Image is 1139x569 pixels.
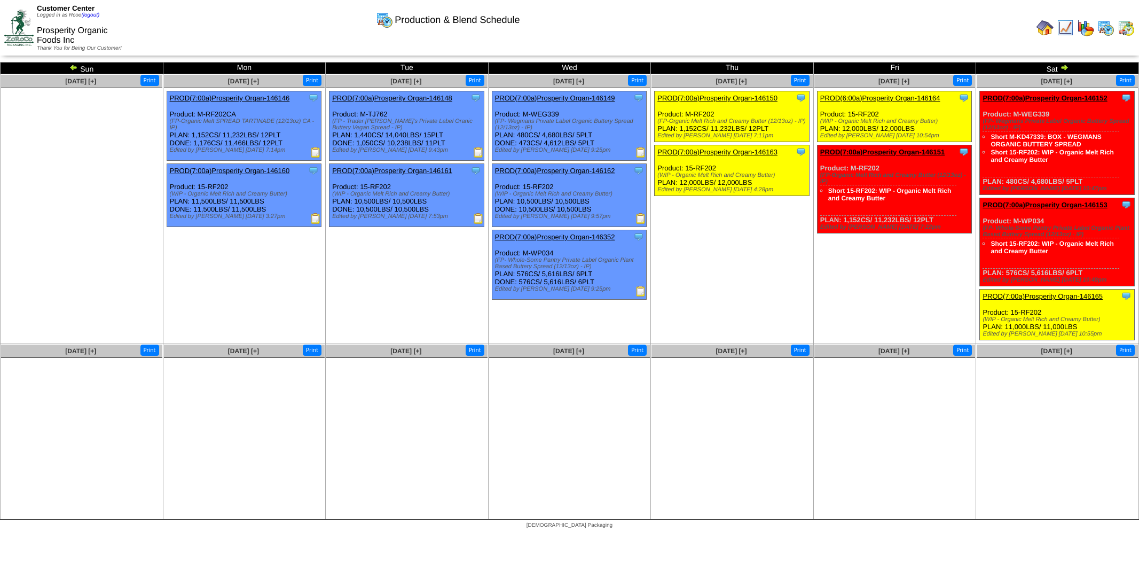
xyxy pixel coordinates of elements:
[37,45,122,51] span: Thank You for Being Our Customer!
[820,224,972,230] div: Edited by [PERSON_NAME] [DATE] 7:22pm
[170,147,321,153] div: Edited by [PERSON_NAME] [DATE] 7:14pm
[167,91,321,161] div: Product: M-RF202CA PLAN: 1,152CS / 11,232LBS / 12PLT DONE: 1,176CS / 11,466LBS / 12PLT
[820,148,945,156] a: PROD(7:00a)Prosperity Organ-146151
[395,14,520,26] span: Production & Blend Schedule
[980,91,1135,195] div: Product: M-WEG339 PLAN: 480CS / 4,680LBS / 5PLT
[69,63,78,72] img: arrowleft.gif
[495,167,615,175] a: PROD(7:00a)Prosperity Organ-146162
[983,201,1107,209] a: PROD(7:00a)Prosperity Organ-146153
[37,26,108,45] span: Prosperity Organic Foods Inc
[959,146,969,157] img: Tooltip
[983,277,1134,283] div: Edited by [PERSON_NAME] [DATE] 10:48pm
[495,213,647,220] div: Edited by [PERSON_NAME] [DATE] 9:57pm
[878,347,909,355] a: [DATE] [+]
[953,75,972,86] button: Print
[495,233,615,241] a: PROD(7:00a)Prosperity Organ-146352
[1,63,163,74] td: Sun
[495,191,647,197] div: (WIP - Organic Melt Rich and Creamy Butter)
[1118,19,1135,36] img: calendarinout.gif
[980,290,1135,340] div: Product: 15-RF202 PLAN: 11,000LBS / 11,000LBS
[983,185,1134,192] div: Edited by [PERSON_NAME] [DATE] 10:47pm
[983,292,1103,300] a: PROD(7:00a)Prosperity Organ-146165
[473,213,484,224] img: Production Report
[332,118,484,131] div: (FP - Trader [PERSON_NAME]'s Private Label Oranic Buttery Vegan Spread - IP)
[553,347,584,355] a: [DATE] [+]
[991,133,1101,148] a: Short M-KD47339: BOX - WEGMANS ORGANIC BUTTERY SPREAD
[813,63,976,74] td: Fri
[657,172,809,178] div: (WIP - Organic Melt Rich and Creamy Butter)
[332,191,484,197] div: (WIP - Organic Melt Rich and Creamy Butter)
[991,240,1113,255] a: Short 15-RF202: WIP - Organic Melt Rich and Creamy Butter
[163,63,326,74] td: Mon
[4,10,34,45] img: ZoRoCo_Logo(Green%26Foil)%20jpg.webp
[983,94,1107,102] a: PROD(7:00a)Prosperity Organ-146152
[980,198,1135,286] div: Product: M-WP034 PLAN: 576CS / 5,616LBS / 6PLT
[492,91,647,161] div: Product: M-WEG339 PLAN: 480CS / 4,680LBS / 5PLT DONE: 473CS / 4,612LBS / 5PLT
[332,213,484,220] div: Edited by [PERSON_NAME] [DATE] 7:53pm
[976,63,1139,74] td: Sat
[376,11,393,28] img: calendarprod.gif
[1097,19,1114,36] img: calendarprod.gif
[657,94,777,102] a: PROD(7:00a)Prosperity Organ-146150
[983,118,1134,131] div: (FP- Wegmans Private Label Organic Buttery Spread (12/13oz) - IP)
[310,147,321,158] img: Production Report
[820,132,972,139] div: Edited by [PERSON_NAME] [DATE] 10:54pm
[527,523,612,528] span: [DEMOGRAPHIC_DATA] Packaging
[170,167,290,175] a: PROD(7:00a)Prosperity Organ-146160
[983,316,1134,323] div: (WIP - Organic Melt Rich and Creamy Butter)
[466,75,484,86] button: Print
[1036,19,1054,36] img: home.gif
[167,164,321,227] div: Product: 15-RF202 PLAN: 11,500LBS / 11,500LBS DONE: 11,500LBS / 11,500LBS
[170,94,290,102] a: PROD(7:00a)Prosperity Organ-146146
[495,257,647,270] div: (FP- Whole-Some Pantry Private Label Organic Plant Based Buttery Spread (12/13oz) - IP)
[470,165,481,176] img: Tooltip
[628,75,647,86] button: Print
[628,345,647,356] button: Print
[488,63,651,74] td: Wed
[1041,77,1072,85] a: [DATE] [+]
[655,145,810,196] div: Product: 15-RF202 PLAN: 12,000LBS / 12,000LBS
[820,118,972,124] div: (WIP - Organic Melt Rich and Creamy Butter)
[329,164,484,227] div: Product: 15-RF202 PLAN: 10,500LBS / 10,500LBS DONE: 10,500LBS / 10,500LBS
[791,345,810,356] button: Print
[1060,63,1069,72] img: arrowright.gif
[657,148,777,156] a: PROD(7:00a)Prosperity Organ-146163
[796,146,806,157] img: Tooltip
[635,213,646,224] img: Production Report
[65,347,96,355] span: [DATE] [+]
[170,118,321,131] div: (FP-Organic Melt SPREAD TARTINADE (12/13oz) CA - IP)
[81,12,99,18] a: (logout)
[1116,345,1135,356] button: Print
[791,75,810,86] button: Print
[326,63,489,74] td: Tue
[635,286,646,297] img: Production Report
[390,77,421,85] a: [DATE] [+]
[470,92,481,103] img: Tooltip
[492,164,647,227] div: Product: 15-RF202 PLAN: 10,500LBS / 10,500LBS DONE: 10,500LBS / 10,500LBS
[655,91,810,142] div: Product: M-RF202 PLAN: 1,152CS / 11,232LBS / 12PLT
[716,77,747,85] a: [DATE] [+]
[308,92,319,103] img: Tooltip
[228,77,259,85] span: [DATE] [+]
[390,347,421,355] a: [DATE] [+]
[1041,347,1072,355] a: [DATE] [+]
[332,147,484,153] div: Edited by [PERSON_NAME] [DATE] 9:43pm
[1077,19,1094,36] img: graph.gif
[140,345,159,356] button: Print
[495,147,647,153] div: Edited by [PERSON_NAME] [DATE] 9:25pm
[651,63,814,74] td: Thu
[633,165,644,176] img: Tooltip
[716,347,747,355] a: [DATE] [+]
[495,286,647,292] div: Edited by [PERSON_NAME] [DATE] 9:25pm
[1121,92,1132,103] img: Tooltip
[332,167,452,175] a: PROD(7:00a)Prosperity Organ-146161
[657,118,809,124] div: (FP-Organic Melt Rich and Creamy Butter (12/13oz) - IP)
[553,77,584,85] a: [DATE] [+]
[140,75,159,86] button: Print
